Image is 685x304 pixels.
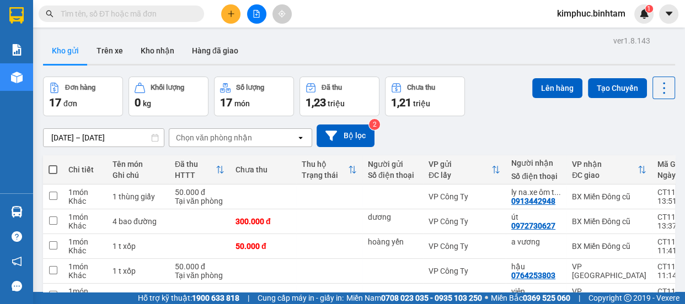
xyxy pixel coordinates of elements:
[68,188,101,197] div: 1 món
[61,8,191,20] input: Tìm tên, số ĐT hoặc mã đơn
[68,271,101,280] div: Khác
[423,155,506,184] th: Toggle SortBy
[511,287,561,296] div: viên
[113,192,164,201] div: 1 thùng giấy
[322,84,342,91] div: Đã thu
[368,213,418,221] div: dương
[511,221,555,230] div: 0972730627
[151,84,184,91] div: Khối lượng
[234,99,250,108] span: món
[572,242,646,251] div: BX Miền Đông cũ
[272,4,292,24] button: aim
[647,5,651,13] span: 1
[368,160,418,169] div: Người gửi
[214,77,294,116] button: Số lượng17món
[381,294,482,302] strong: 0708 023 035 - 0935 103 250
[554,188,561,197] span: ...
[12,231,22,242] span: question-circle
[407,84,435,91] div: Chưa thu
[68,287,101,296] div: 1 món
[175,160,216,169] div: Đã thu
[429,217,500,226] div: VP Công Ty
[9,7,24,24] img: logo-vxr
[135,96,141,109] span: 0
[579,292,580,304] span: |
[175,262,224,271] div: 50.000 đ
[413,99,430,108] span: triệu
[183,37,247,64] button: Hàng đã giao
[175,271,224,280] div: Tại văn phòng
[113,171,164,180] div: Ghi chú
[132,37,183,64] button: Kho nhận
[258,292,344,304] span: Cung cấp máy in - giấy in:
[491,292,570,304] span: Miền Bắc
[429,160,491,169] div: VP gửi
[129,77,208,116] button: Khối lượng0kg
[511,237,561,246] div: a vương
[302,171,348,180] div: Trạng thái
[639,9,649,19] img: icon-new-feature
[247,4,266,24] button: file-add
[511,159,561,167] div: Người nhận
[572,160,638,169] div: VP nhận
[49,96,61,109] span: 17
[328,99,345,108] span: triệu
[296,133,305,142] svg: open
[43,37,88,64] button: Kho gửi
[511,188,561,197] div: ly na.xe ôm tự thu
[391,96,411,109] span: 1,21
[317,124,374,147] button: Bộ lọc
[572,171,638,180] div: ĐC giao
[485,296,488,300] span: ⚪️
[43,77,123,116] button: Đơn hàng17đơn
[385,77,465,116] button: Chưa thu1,21 triệu
[368,171,418,180] div: Số điện thoại
[511,262,561,271] div: hậu
[68,221,101,230] div: Khác
[175,197,224,205] div: Tại văn phòng
[113,291,164,300] div: 1 t xốp
[169,155,230,184] th: Toggle SortBy
[429,171,491,180] div: ĐC lấy
[429,242,500,251] div: VP Công Ty
[429,267,500,275] div: VP Công Ty
[572,262,646,280] div: VP [GEOGRAPHIC_DATA]
[429,192,500,201] div: VP Công Ty
[11,206,23,218] img: warehouse-icon
[624,294,632,302] span: copyright
[68,246,101,255] div: Khác
[236,242,291,251] div: 50.000 đ
[220,96,232,109] span: 17
[113,242,164,251] div: 1 t xốp
[278,10,286,18] span: aim
[221,4,240,24] button: plus
[664,9,674,19] span: caret-down
[227,10,235,18] span: plus
[302,160,348,169] div: Thu hộ
[113,160,164,169] div: Tên món
[523,294,570,302] strong: 0369 525 060
[68,237,101,246] div: 1 món
[88,37,132,64] button: Trên xe
[113,217,164,226] div: 4 bao đường
[511,213,561,221] div: út
[175,171,216,180] div: HTTT
[588,78,647,98] button: Tạo Chuyến
[645,5,653,13] sup: 1
[346,292,482,304] span: Miền Nam
[511,197,555,205] div: 0913442948
[511,172,561,181] div: Số điện thoại
[572,192,646,201] div: BX Miền Đông cũ
[566,155,652,184] th: Toggle SortBy
[248,292,249,304] span: |
[44,129,164,146] input: Select a date range.
[175,188,224,197] div: 50.000 đ
[68,197,101,205] div: Khác
[548,7,634,20] span: kimphuc.binhtam
[176,132,252,143] div: Chọn văn phòng nhận
[192,294,239,302] strong: 1900 633 818
[236,291,291,300] div: 70.000 đ
[12,281,22,291] span: message
[63,99,77,108] span: đơn
[296,155,362,184] th: Toggle SortBy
